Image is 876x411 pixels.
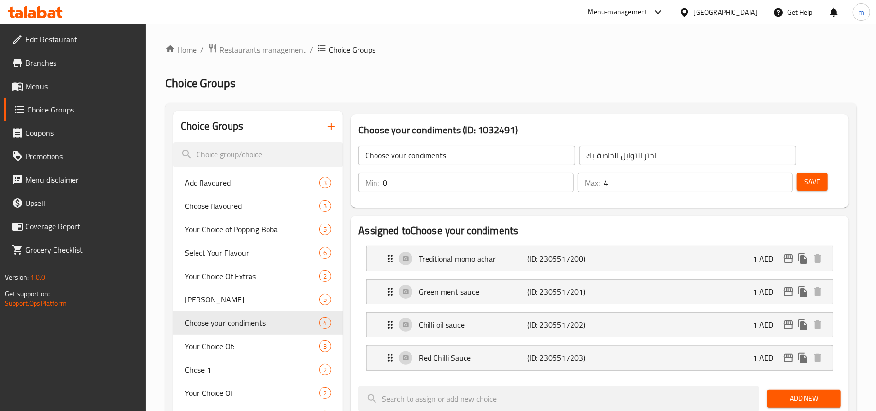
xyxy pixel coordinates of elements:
[185,387,319,399] span: Your Choice Of
[173,194,343,218] div: Choose flavoured3
[810,318,825,332] button: delete
[810,251,825,266] button: delete
[528,253,600,264] p: (ID: 2305517200)
[310,44,313,56] li: /
[4,51,146,75] a: Branches
[753,253,781,264] p: 1 AED
[4,238,146,262] a: Grocery Checklist
[319,317,331,329] div: Choices
[173,288,343,311] div: [PERSON_NAME]5
[5,287,50,300] span: Get support on:
[4,191,146,215] a: Upsell
[25,174,139,186] span: Menu disclaimer
[173,142,343,167] input: search
[25,34,139,45] span: Edit Restaurant
[767,390,841,408] button: Add New
[5,271,29,283] span: Version:
[810,284,825,299] button: delete
[419,253,527,264] p: Treditional momo achar
[320,365,331,374] span: 2
[320,272,331,281] span: 2
[781,251,796,266] button: edit
[25,221,139,232] span: Coverage Report
[319,340,331,352] div: Choices
[753,352,781,364] p: 1 AED
[185,224,319,235] span: Your Choice of Popping Boba
[25,150,139,162] span: Promotions
[753,286,781,298] p: 1 AED
[367,313,833,337] div: Expand
[173,335,343,358] div: Your Choice Of:3
[30,271,45,283] span: 1.0.0
[27,104,139,115] span: Choice Groups
[528,319,600,331] p: (ID: 2305517202)
[185,270,319,282] span: Your Choice Of Extras
[775,392,833,405] span: Add New
[165,44,197,56] a: Home
[858,7,864,18] span: m
[173,241,343,264] div: Select Your Flavour6
[753,319,781,331] p: 1 AED
[25,57,139,69] span: Branches
[319,387,331,399] div: Choices
[358,341,841,374] li: Expand
[319,200,331,212] div: Choices
[319,364,331,375] div: Choices
[796,284,810,299] button: duplicate
[810,351,825,365] button: delete
[528,286,600,298] p: (ID: 2305517201)
[804,176,820,188] span: Save
[796,318,810,332] button: duplicate
[320,389,331,398] span: 2
[25,80,139,92] span: Menus
[185,177,319,188] span: Add flavoured
[329,44,375,56] span: Choice Groups
[796,351,810,365] button: duplicate
[585,177,600,188] p: Max:
[173,264,343,288] div: Your Choice Of Extras2
[185,247,319,259] span: Select Your Flavour
[358,386,759,411] input: search
[367,346,833,370] div: Expand
[419,352,527,364] p: Red Chilli Sauce
[588,6,648,18] div: Menu-management
[358,224,841,238] h2: Assigned to Choose your condiments
[185,200,319,212] span: Choose flavoured
[165,72,235,94] span: Choice Groups
[419,319,527,331] p: Chilli oil sauce
[781,351,796,365] button: edit
[528,352,600,364] p: (ID: 2305517203)
[358,122,841,138] h3: Choose your condiments (ID: 1032491)
[181,119,243,133] h2: Choice Groups
[4,145,146,168] a: Promotions
[4,215,146,238] a: Coverage Report
[781,318,796,332] button: edit
[365,177,379,188] p: Min:
[796,251,810,266] button: duplicate
[320,248,331,258] span: 6
[173,311,343,335] div: Choose your condiments4
[173,171,343,194] div: Add flavoured3
[320,295,331,304] span: 5
[185,364,319,375] span: Chose 1
[781,284,796,299] button: edit
[185,317,319,329] span: Choose your condiments
[367,280,833,304] div: Expand
[173,381,343,405] div: Your Choice Of2
[358,308,841,341] li: Expand
[797,173,828,191] button: Save
[25,244,139,256] span: Grocery Checklist
[165,43,857,56] nav: breadcrumb
[358,275,841,308] li: Expand
[219,44,306,56] span: Restaurants management
[4,121,146,145] a: Coupons
[694,7,758,18] div: [GEOGRAPHIC_DATA]
[5,297,67,310] a: Support.OpsPlatform
[173,358,343,381] div: Chose 12
[200,44,204,56] li: /
[208,43,306,56] a: Restaurants management
[367,246,833,271] div: Expand
[319,177,331,188] div: Choices
[320,225,331,234] span: 5
[319,294,331,305] div: Choices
